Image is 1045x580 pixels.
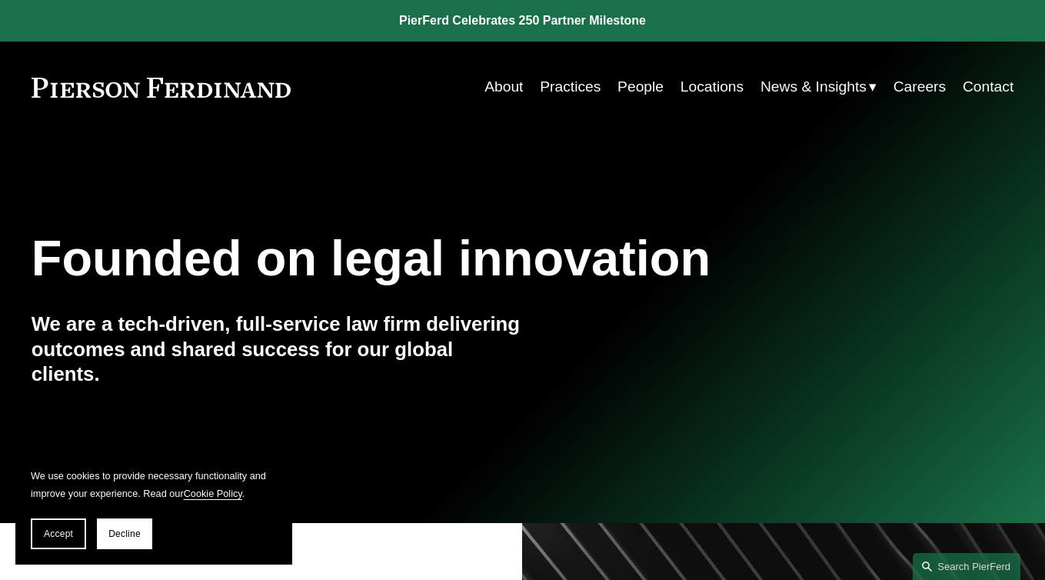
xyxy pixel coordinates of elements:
a: Search this site [913,553,1020,580]
a: Contact [963,72,1013,102]
button: Accept [31,518,86,549]
span: News & Insights [760,74,867,101]
a: People [617,72,664,102]
a: Practices [540,72,601,102]
h1: Founded on legal innovation [32,230,850,287]
h4: We are a tech-driven, full-service law firm delivering outcomes and shared success for our global... [32,312,523,387]
a: folder dropdown [760,72,877,102]
a: Locations [681,72,744,102]
span: Accept [44,528,73,539]
section: Cookie banner [15,452,292,565]
p: We use cookies to provide necessary functionality and improve your experience. Read our . [31,468,277,503]
a: Careers [894,72,946,102]
button: Decline [97,518,152,549]
a: About [484,72,523,102]
span: Decline [108,528,141,539]
a: Cookie Policy [184,488,242,499]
